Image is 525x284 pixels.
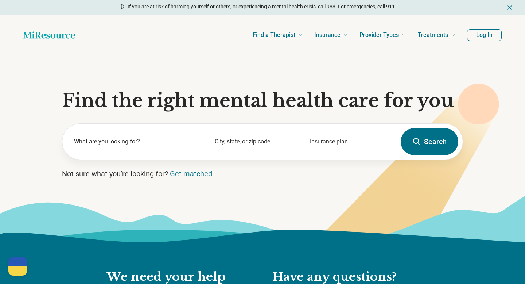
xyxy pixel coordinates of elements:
span: Provider Types [359,30,399,40]
a: Home page [23,28,75,42]
a: Get matched [170,169,212,178]
label: What are you looking for? [74,137,197,146]
p: Not sure what you’re looking for? [62,169,463,179]
span: Insurance [314,30,341,40]
a: Insurance [314,20,348,50]
p: If you are at risk of harming yourself or others, or experiencing a mental health crisis, call 98... [128,3,396,11]
a: Find a Therapist [253,20,303,50]
h1: Find the right mental health care for you [62,90,463,112]
a: Provider Types [359,20,406,50]
button: Search [401,128,458,155]
a: Treatments [418,20,455,50]
button: Log In [467,29,502,41]
span: Treatments [418,30,448,40]
span: Find a Therapist [253,30,295,40]
button: Dismiss [506,3,513,12]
